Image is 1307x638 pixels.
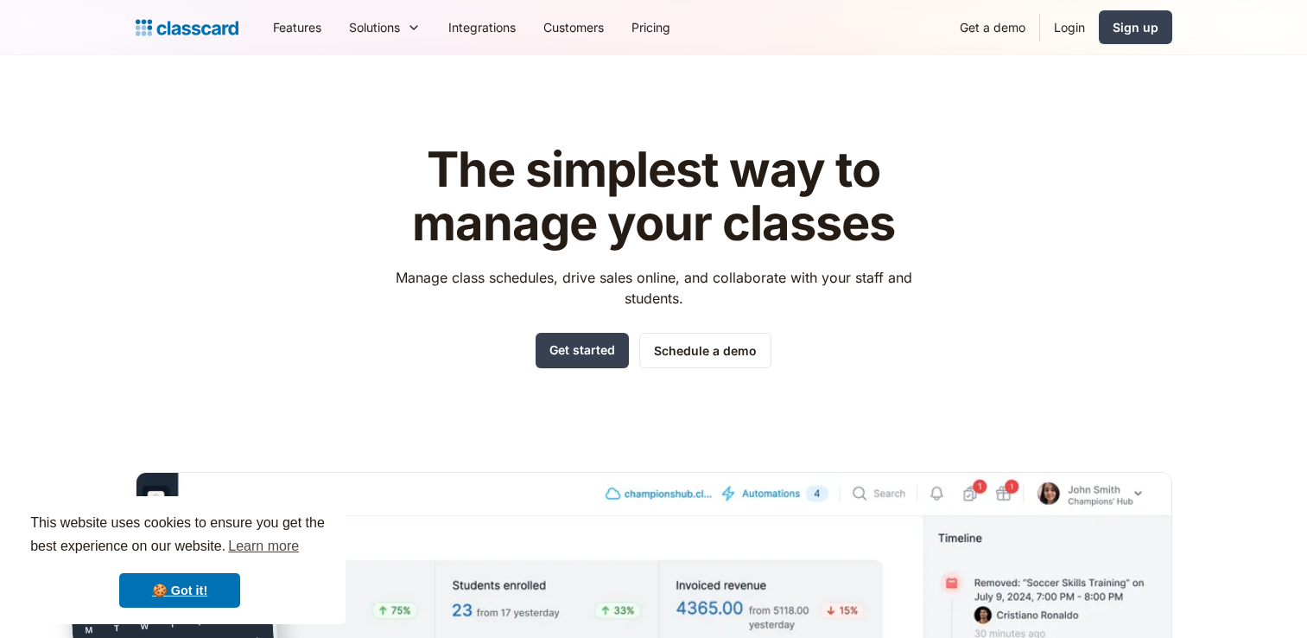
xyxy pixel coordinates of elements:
[119,573,240,608] a: dismiss cookie message
[259,8,335,47] a: Features
[1113,18,1158,36] div: Sign up
[30,513,329,559] span: This website uses cookies to ensure you get the best experience on our website.
[14,496,346,624] div: cookieconsent
[379,267,928,309] p: Manage class schedules, drive sales online, and collaborate with your staff and students.
[530,8,618,47] a: Customers
[136,16,238,40] a: home
[946,8,1039,47] a: Get a demo
[379,144,928,250] h1: The simplest way to manage your classes
[639,333,771,368] a: Schedule a demo
[1040,8,1099,47] a: Login
[225,533,301,559] a: learn more about cookies
[435,8,530,47] a: Integrations
[618,8,684,47] a: Pricing
[536,333,629,368] a: Get started
[1099,10,1172,44] a: Sign up
[349,18,400,36] div: Solutions
[335,8,435,47] div: Solutions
